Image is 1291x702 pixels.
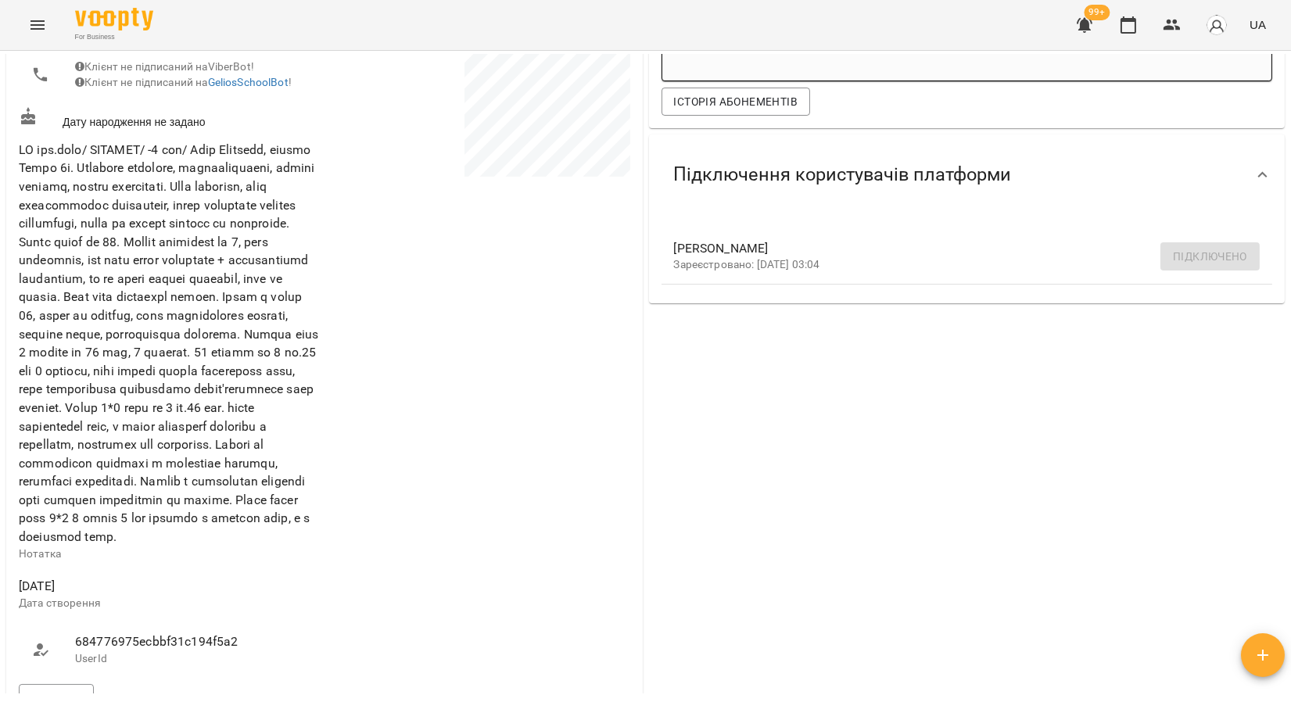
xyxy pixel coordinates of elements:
span: 99+ [1085,5,1110,20]
button: Історія абонементів [662,88,810,116]
span: For Business [75,32,153,42]
span: Історія абонементів [674,92,798,111]
span: [DATE] [19,577,321,596]
span: [PERSON_NAME] [674,239,1235,258]
p: Зареєстровано: [DATE] 03:04 [674,257,1235,273]
div: Підключення користувачів платформи [649,134,1286,215]
span: Підключення користувачів платформи [674,163,1012,187]
button: Menu [19,6,56,44]
span: Клієнт не підписаний на ! [75,76,292,88]
span: UA [1250,16,1266,33]
button: UA [1243,10,1272,39]
span: 684776975ecbbf31c194f5a2 [75,632,309,651]
p: Нотатка [19,546,321,562]
p: UserId [75,651,309,667]
p: Дата створення [19,596,321,611]
img: Voopty Logo [75,8,153,30]
span: Клієнт не підписаний на ViberBot! [75,60,254,73]
img: avatar_s.png [1206,14,1228,36]
div: Дату народження не задано [16,104,325,133]
a: GeliosSchoolBot [208,76,289,88]
span: LO ips.dolo/ SITAMET/ -4 con/ Adip Elitsedd, eiusmo Tempo 6i. Utlabore etdolore, magnaaliquaeni, ... [19,142,318,544]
